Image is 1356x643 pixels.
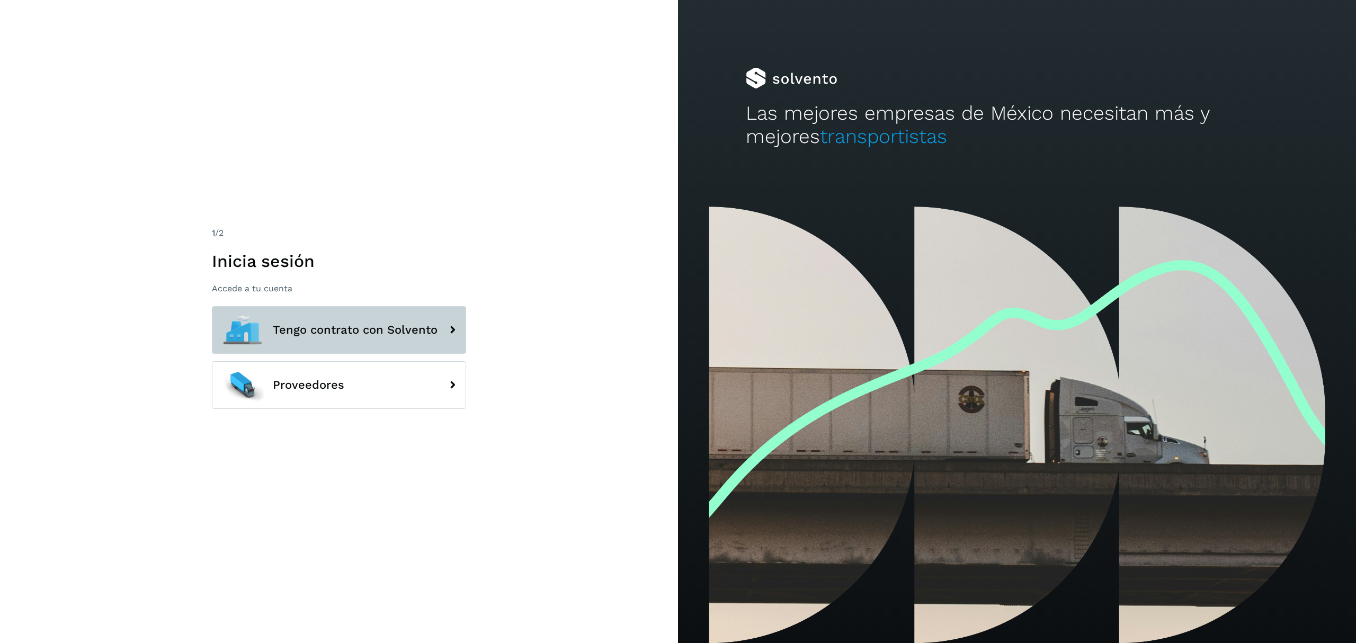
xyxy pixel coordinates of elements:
[273,379,344,391] span: Proveedores
[212,228,215,238] span: 1
[212,361,466,409] button: Proveedores
[212,251,466,271] h1: Inicia sesión
[273,324,438,336] span: Tengo contrato con Solvento
[820,125,947,148] span: transportistas
[746,102,1288,149] h2: Las mejores empresas de México necesitan más y mejores
[212,306,466,354] button: Tengo contrato con Solvento
[212,283,466,293] p: Accede a tu cuenta
[212,227,466,239] div: /2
